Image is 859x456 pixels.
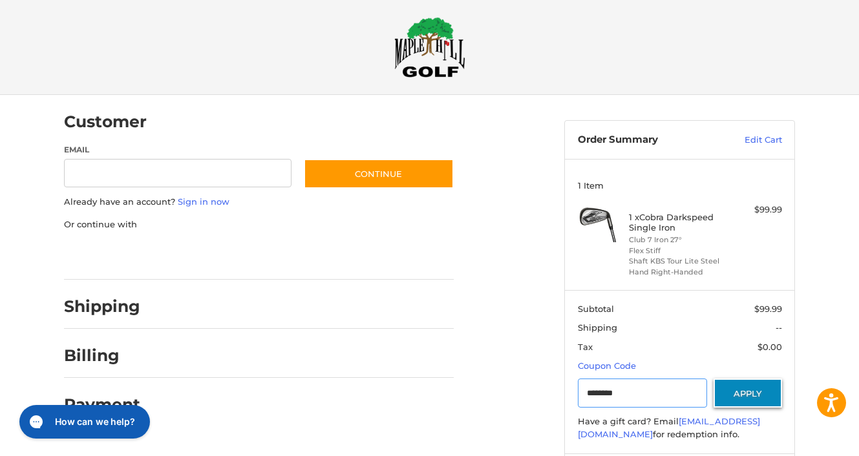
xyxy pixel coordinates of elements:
h4: 1 x Cobra Darkspeed Single Iron [629,212,728,233]
a: Sign in now [178,196,229,207]
p: Already have an account? [64,196,454,209]
span: -- [776,322,782,333]
button: Continue [304,159,454,189]
input: Gift Certificate or Coupon Code [578,378,708,408]
span: $0.00 [758,342,782,352]
a: Coupon Code [578,360,636,371]
span: Subtotal [578,304,614,314]
h2: Customer [64,112,147,132]
li: Club 7 Iron 27° [629,234,728,245]
a: [EMAIL_ADDRESS][DOMAIN_NAME] [578,416,760,439]
div: $99.99 [731,203,782,216]
button: Apply [714,378,782,408]
li: Shaft KBS Tour Lite Steel [629,256,728,267]
a: Edit Cart [717,134,782,147]
span: Tax [578,342,593,352]
label: Email [64,144,292,156]
iframe: PayPal-paypal [60,244,157,267]
img: Maple Hill Golf [394,17,465,78]
span: Shipping [578,322,617,333]
h2: Payment [64,395,140,415]
h2: Shipping [64,296,140,316]
h2: Billing [64,346,140,366]
li: Hand Right-Handed [629,267,728,278]
h3: 1 Item [578,180,782,191]
li: Flex Stiff [629,245,728,256]
div: Have a gift card? Email for redemption info. [578,415,782,440]
p: Or continue with [64,218,454,231]
iframe: Gorgias live chat messenger [13,400,154,443]
span: $99.99 [754,304,782,314]
iframe: PayPal-paylater [169,244,266,267]
iframe: PayPal-venmo [279,244,376,267]
h3: Order Summary [578,134,717,147]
